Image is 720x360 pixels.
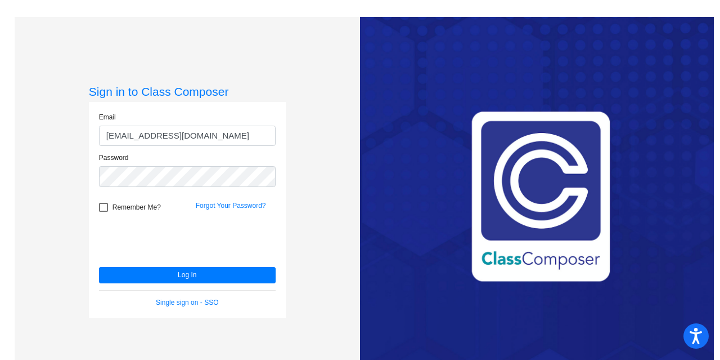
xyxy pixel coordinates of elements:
label: Password [99,153,129,163]
iframe: reCAPTCHA [99,217,270,261]
a: Single sign on - SSO [156,299,218,306]
a: Forgot Your Password? [196,202,266,210]
button: Log In [99,267,276,283]
label: Email [99,112,116,122]
span: Remember Me? [112,201,161,214]
h3: Sign in to Class Composer [89,85,286,99]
